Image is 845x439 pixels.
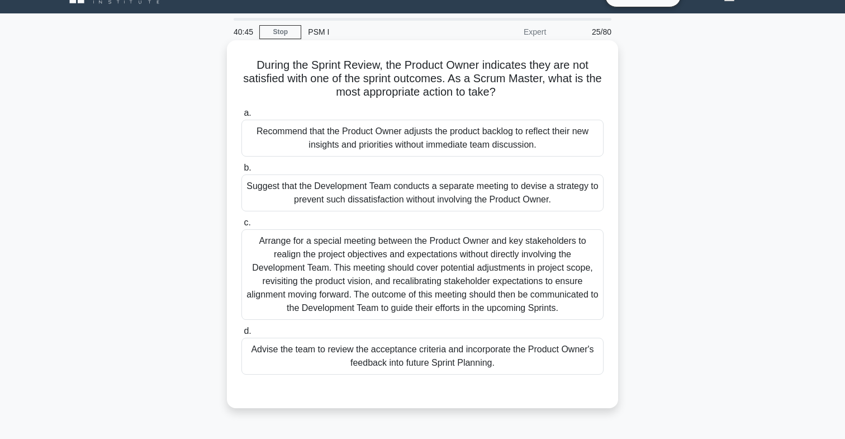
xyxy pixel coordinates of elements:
div: 25/80 [553,21,618,43]
div: PSM I [301,21,455,43]
div: Arrange for a special meeting between the Product Owner and key stakeholders to realign the proje... [241,229,604,320]
span: b. [244,163,251,172]
div: Expert [455,21,553,43]
a: Stop [259,25,301,39]
div: 40:45 [227,21,259,43]
div: Advise the team to review the acceptance criteria and incorporate the Product Owner's feedback in... [241,338,604,375]
div: Suggest that the Development Team conducts a separate meeting to devise a strategy to prevent suc... [241,174,604,211]
span: c. [244,218,250,227]
span: d. [244,326,251,336]
h5: During the Sprint Review, the Product Owner indicates they are not satisfied with one of the spri... [240,58,605,100]
div: Recommend that the Product Owner adjusts the product backlog to reflect their new insights and pr... [241,120,604,157]
span: a. [244,108,251,117]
